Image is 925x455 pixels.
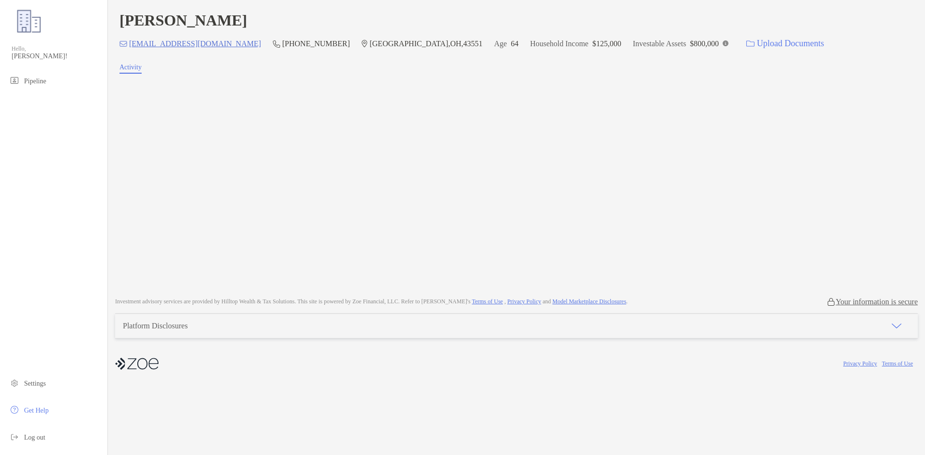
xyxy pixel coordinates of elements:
img: Info Icon [723,40,728,46]
a: Privacy Policy [507,298,541,305]
p: $125,000 [592,38,621,50]
span: Settings [24,380,46,387]
img: get-help icon [9,404,20,416]
img: Email Icon [119,41,127,47]
img: logout icon [9,431,20,442]
span: Log out [24,434,45,441]
img: settings icon [9,377,20,389]
p: Investment advisory services are provided by Hilltop Wealth & Tax Solutions . This site is powere... [115,298,628,305]
a: Upload Documents [740,33,830,54]
img: pipeline icon [9,75,20,86]
a: Privacy Policy [843,360,877,367]
a: Activity [119,64,142,74]
img: button icon [746,40,754,47]
p: [GEOGRAPHIC_DATA] , OH , 43551 [370,38,482,50]
img: company logo [115,353,159,375]
p: 64 [511,38,518,50]
img: Zoe Logo [12,4,46,39]
h4: [PERSON_NAME] [119,12,247,29]
img: icon arrow [891,320,902,332]
p: [EMAIL_ADDRESS][DOMAIN_NAME] [129,38,261,50]
img: Phone Icon [273,40,280,48]
div: Platform Disclosures [123,322,188,330]
p: [PHONE_NUMBER] [282,38,350,50]
p: $800,000 [690,38,719,50]
span: Pipeline [24,78,46,85]
a: Model Marketplace Disclosures [553,298,626,305]
a: Terms of Use [882,360,913,367]
span: Get Help [24,407,49,414]
p: Your information is secure [836,297,918,306]
p: Household Income [530,38,588,50]
span: [PERSON_NAME]! [12,52,102,60]
p: Investable Assets [633,38,686,50]
a: Terms of Use [472,298,502,305]
img: Location Icon [361,40,368,48]
p: Age [494,38,507,50]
